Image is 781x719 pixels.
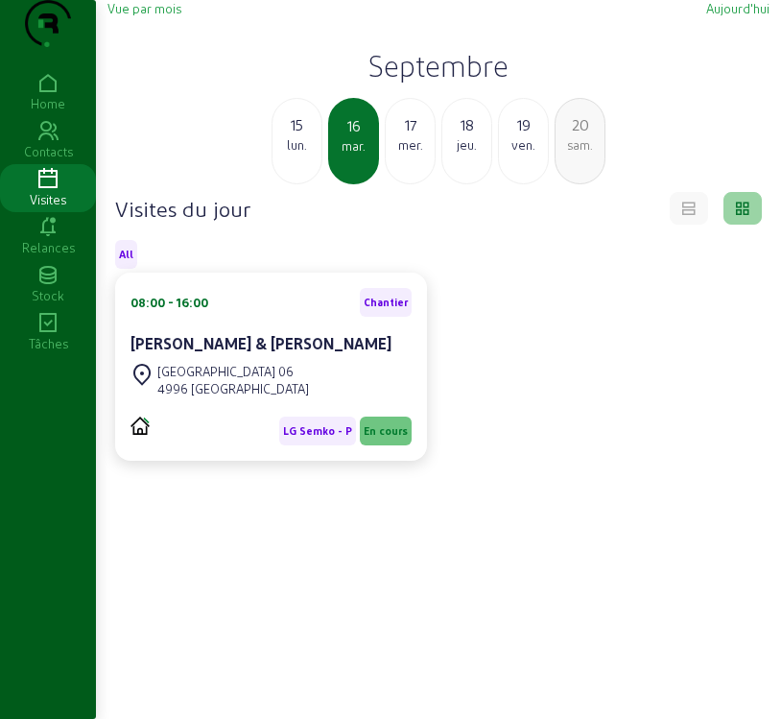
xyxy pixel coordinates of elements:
[283,424,352,438] span: LG Semko - P
[130,417,150,435] img: PVELEC
[706,1,769,15] span: Aujourd'hui
[272,113,321,136] div: 15
[364,424,408,438] span: En cours
[157,363,309,380] div: [GEOGRAPHIC_DATA] 06
[442,136,491,154] div: jeu.
[119,248,133,261] span: All
[556,136,604,154] div: sam.
[272,136,321,154] div: lun.
[499,113,548,136] div: 19
[107,48,769,83] h2: Septembre
[442,113,491,136] div: 18
[130,294,208,311] div: 08:00 - 16:00
[107,1,181,15] span: Vue par mois
[386,136,435,154] div: mer.
[364,296,408,309] span: Chantier
[499,136,548,154] div: ven.
[157,380,309,397] div: 4996 [GEOGRAPHIC_DATA]
[556,113,604,136] div: 20
[330,114,377,137] div: 16
[130,334,391,352] cam-card-title: [PERSON_NAME] & [PERSON_NAME]
[330,137,377,155] div: mar.
[386,113,435,136] div: 17
[115,195,250,222] h4: Visites du jour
